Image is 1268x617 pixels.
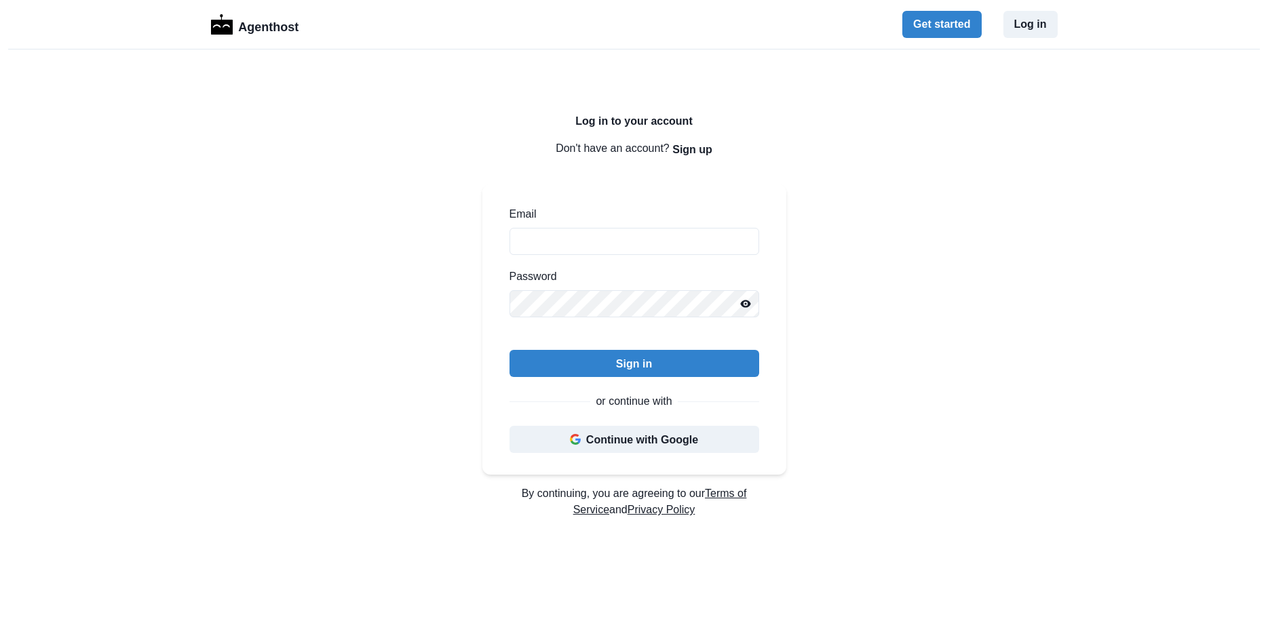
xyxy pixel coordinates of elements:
[732,290,759,317] button: Reveal password
[672,136,712,163] button: Sign up
[211,13,299,37] a: LogoAgenthost
[482,115,786,127] h2: Log in to your account
[482,485,786,518] p: By continuing, you are agreeing to our and
[510,350,759,377] button: Sign in
[628,504,695,515] a: Privacy Policy
[510,426,759,453] button: Continue with Google
[211,14,233,35] img: Logo
[1003,11,1058,38] button: Log in
[596,393,672,410] p: or continue with
[238,13,299,37] p: Agenthost
[902,11,981,38] button: Get started
[510,268,751,285] label: Password
[482,136,786,163] p: Don't have an account?
[510,206,751,222] label: Email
